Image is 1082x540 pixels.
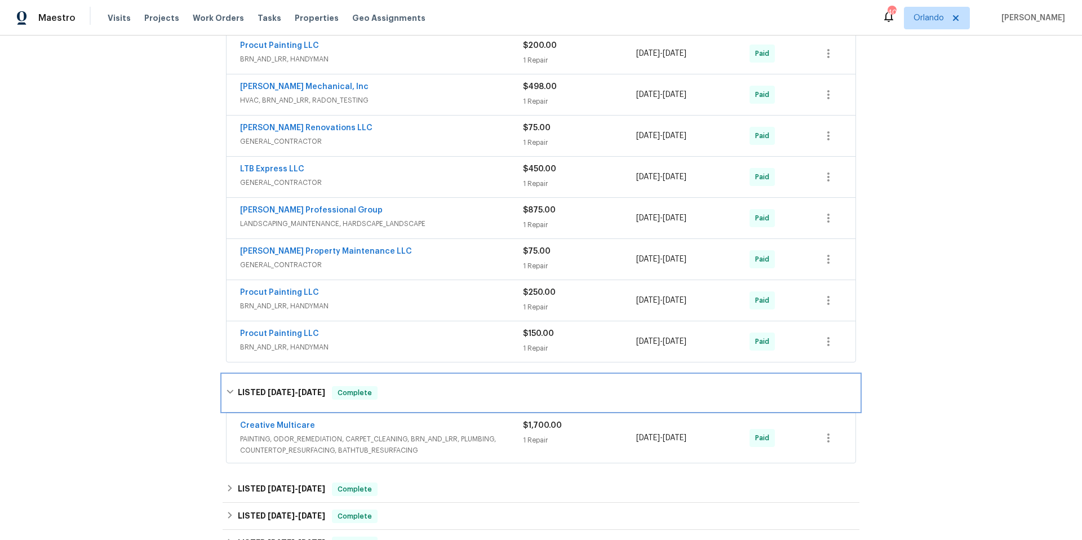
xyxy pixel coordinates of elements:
[663,50,686,57] span: [DATE]
[755,336,774,347] span: Paid
[523,289,556,296] span: $250.00
[755,213,774,224] span: Paid
[523,206,556,214] span: $875.00
[523,330,554,338] span: $150.00
[755,254,774,265] span: Paid
[663,255,686,263] span: [DATE]
[523,219,636,231] div: 1 Repair
[755,48,774,59] span: Paid
[238,386,325,400] h6: LISTED
[523,343,636,354] div: 1 Repair
[523,83,557,91] span: $498.00
[636,50,660,57] span: [DATE]
[240,95,523,106] span: HVAC, BRN_AND_LRR, RADON_TESTING
[523,124,551,132] span: $75.00
[240,433,523,456] span: PAINTING, ODOR_REMEDIATION, CARPET_CLEANING, BRN_AND_LRR, PLUMBING, COUNTERTOP_RESURFACING, BATHT...
[240,206,383,214] a: [PERSON_NAME] Professional Group
[663,214,686,222] span: [DATE]
[636,338,660,346] span: [DATE]
[108,12,131,24] span: Visits
[663,173,686,181] span: [DATE]
[636,173,660,181] span: [DATE]
[240,165,304,173] a: LTB Express LLC
[523,55,636,66] div: 1 Repair
[240,136,523,147] span: GENERAL_CONTRACTOR
[523,435,636,446] div: 1 Repair
[636,336,686,347] span: -
[663,296,686,304] span: [DATE]
[38,12,76,24] span: Maestro
[240,330,319,338] a: Procut Painting LLC
[240,177,523,188] span: GENERAL_CONTRACTOR
[223,476,859,503] div: LISTED [DATE]-[DATE]Complete
[240,422,315,430] a: Creative Multicare
[268,485,295,493] span: [DATE]
[298,485,325,493] span: [DATE]
[240,342,523,353] span: BRN_AND_LRR, HANDYMAN
[240,247,412,255] a: [PERSON_NAME] Property Maintenance LLC
[240,54,523,65] span: BRN_AND_LRR, HANDYMAN
[997,12,1065,24] span: [PERSON_NAME]
[223,375,859,411] div: LISTED [DATE]-[DATE]Complete
[333,387,376,399] span: Complete
[636,91,660,99] span: [DATE]
[636,132,660,140] span: [DATE]
[268,485,325,493] span: -
[240,289,319,296] a: Procut Painting LLC
[755,295,774,306] span: Paid
[914,12,944,24] span: Orlando
[193,12,244,24] span: Work Orders
[298,388,325,396] span: [DATE]
[333,511,376,522] span: Complete
[636,214,660,222] span: [DATE]
[298,512,325,520] span: [DATE]
[238,483,325,496] h6: LISTED
[663,338,686,346] span: [DATE]
[240,300,523,312] span: BRN_AND_LRR, HANDYMAN
[223,503,859,530] div: LISTED [DATE]-[DATE]Complete
[636,254,686,265] span: -
[523,247,551,255] span: $75.00
[295,12,339,24] span: Properties
[258,14,281,22] span: Tasks
[240,259,523,271] span: GENERAL_CONTRACTOR
[523,42,557,50] span: $200.00
[523,422,562,430] span: $1,700.00
[663,434,686,442] span: [DATE]
[636,213,686,224] span: -
[240,42,319,50] a: Procut Painting LLC
[636,434,660,442] span: [DATE]
[663,132,686,140] span: [DATE]
[636,255,660,263] span: [DATE]
[268,388,295,396] span: [DATE]
[523,260,636,272] div: 1 Repair
[755,432,774,444] span: Paid
[240,218,523,229] span: LANDSCAPING_MAINTENANCE, HARDSCAPE_LANDSCAPE
[636,296,660,304] span: [DATE]
[268,388,325,396] span: -
[663,91,686,99] span: [DATE]
[240,124,373,132] a: [PERSON_NAME] Renovations LLC
[888,7,895,18] div: 40
[268,512,295,520] span: [DATE]
[240,83,369,91] a: [PERSON_NAME] Mechanical, Inc
[523,302,636,313] div: 1 Repair
[636,295,686,306] span: -
[333,484,376,495] span: Complete
[523,137,636,148] div: 1 Repair
[352,12,425,24] span: Geo Assignments
[523,96,636,107] div: 1 Repair
[755,130,774,141] span: Paid
[636,130,686,141] span: -
[238,510,325,523] h6: LISTED
[523,178,636,189] div: 1 Repair
[755,89,774,100] span: Paid
[636,48,686,59] span: -
[523,165,556,173] span: $450.00
[268,512,325,520] span: -
[636,89,686,100] span: -
[636,432,686,444] span: -
[636,171,686,183] span: -
[144,12,179,24] span: Projects
[755,171,774,183] span: Paid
